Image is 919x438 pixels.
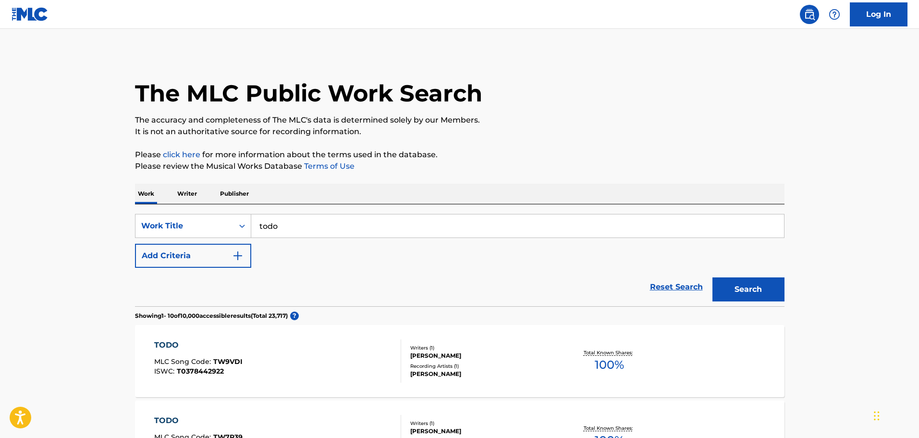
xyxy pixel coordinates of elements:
[410,363,555,370] div: Recording Artists ( 1 )
[800,5,819,24] a: Public Search
[135,79,482,108] h1: The MLC Public Work Search
[163,150,200,159] a: click here
[584,349,635,356] p: Total Known Shares:
[410,427,555,436] div: [PERSON_NAME]
[410,370,555,378] div: [PERSON_NAME]
[595,356,624,374] span: 100 %
[12,7,49,21] img: MLC Logo
[177,367,224,375] span: T0378442922
[410,420,555,427] div: Writers ( 1 )
[213,357,243,366] span: TW9VDI
[302,162,355,171] a: Terms of Use
[154,339,243,351] div: TODO
[135,325,784,397] a: TODOMLC Song Code:TW9VDIISWC:T0378442922Writers (1)[PERSON_NAME]Recording Artists (1)[PERSON_NAME...
[135,114,784,126] p: The accuracy and completeness of The MLC's data is determined solely by our Members.
[135,312,288,320] p: Showing 1 - 10 of 10,000 accessible results (Total 23,717 )
[135,126,784,138] p: It is not an authoritative source for recording information.
[141,220,228,232] div: Work Title
[135,244,251,268] button: Add Criteria
[584,425,635,432] p: Total Known Shares:
[135,184,157,204] p: Work
[174,184,200,204] p: Writer
[410,344,555,351] div: Writers ( 1 )
[645,276,708,298] a: Reset Search
[135,149,784,161] p: Please for more information about the terms used in the database.
[829,9,840,20] img: help
[825,5,844,24] div: Help
[154,367,177,375] span: ISWC :
[154,415,243,426] div: TODO
[135,161,784,172] p: Please review the Musical Works Database
[217,184,252,204] p: Publisher
[410,351,555,360] div: [PERSON_NAME]
[154,357,213,366] span: MLC Song Code :
[290,312,299,320] span: ?
[135,214,784,306] form: Search Form
[804,9,815,20] img: search
[712,277,784,301] button: Search
[232,250,244,262] img: 9d2ae6d4665cec9f34b9.svg
[850,2,907,26] a: Log In
[874,401,880,430] div: Drag
[871,392,919,438] iframe: Chat Widget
